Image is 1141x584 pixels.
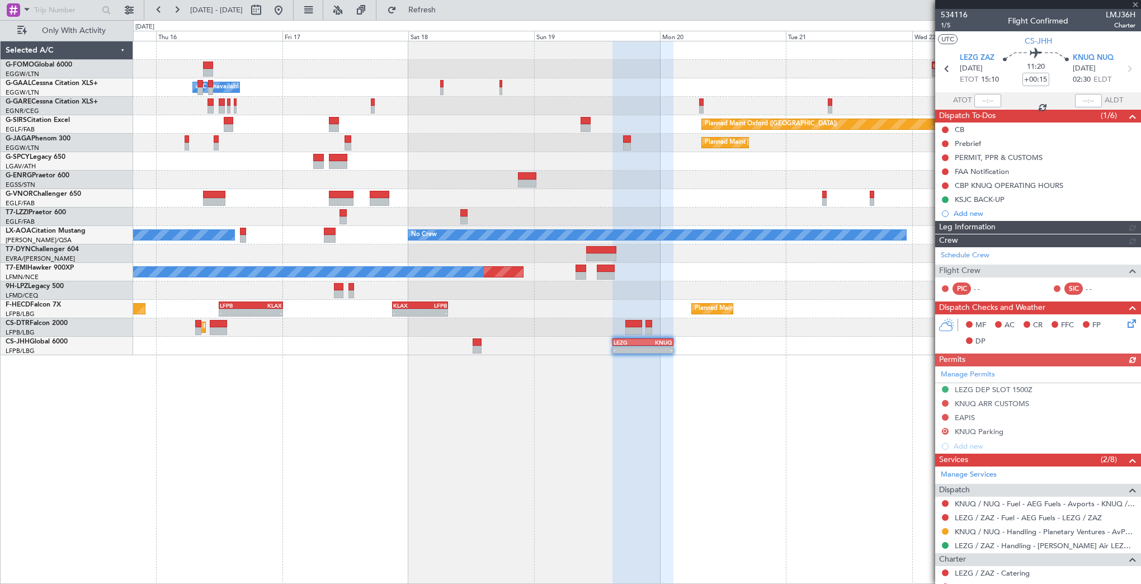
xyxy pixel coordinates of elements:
span: T7-EMI [6,265,27,271]
button: Only With Activity [12,22,121,40]
a: KNUQ / NUQ - Fuel - AEG Fuels - Avports - KNUQ / NUQ [955,499,1135,508]
div: Sat 18 [408,31,534,41]
span: CS-JHH [6,338,30,345]
span: ATOT [953,95,972,106]
span: ETOT [960,74,978,86]
div: Fri 17 [282,31,408,41]
a: EGLF/FAB [6,199,35,208]
span: LX-AOA [6,228,31,234]
span: ELDT [1093,74,1111,86]
button: UTC [938,34,958,44]
span: Dispatch [939,484,970,497]
a: 9H-LPZLegacy 500 [6,283,64,290]
a: G-GAALCessna Citation XLS+ [6,80,98,87]
div: EGGW [933,62,960,69]
span: F-HECD [6,302,30,308]
a: EVRA/[PERSON_NAME] [6,255,75,263]
span: 15:10 [981,74,999,86]
a: T7-EMIHawker 900XP [6,265,74,271]
a: Manage Services [941,469,997,481]
span: G-SIRS [6,117,27,124]
div: Planned Maint [GEOGRAPHIC_DATA] ([GEOGRAPHIC_DATA]) [695,300,871,317]
div: Add new [954,209,1135,218]
div: Mon 20 [660,31,786,41]
span: G-GAAL [6,80,31,87]
a: LFMN/NCE [6,273,39,281]
span: T7-LZZI [6,209,29,216]
a: EGGW/LTN [6,70,39,78]
a: F-HECDFalcon 7X [6,302,61,308]
a: LEZG / ZAZ - Catering [955,568,1030,578]
a: LFMD/CEQ [6,291,38,300]
span: G-GARE [6,98,31,105]
a: LFPB/LBG [6,347,35,355]
div: A/C Unavailable [196,79,242,96]
a: G-JAGAPhenom 300 [6,135,70,142]
span: KNUQ NUQ [1073,53,1114,64]
a: T7-LZZIPraetor 600 [6,209,66,216]
a: CS-JHHGlobal 6000 [6,338,68,345]
span: G-SPCY [6,154,30,161]
span: (1/6) [1101,110,1117,121]
div: Planned Maint Oxford ([GEOGRAPHIC_DATA]) [705,116,837,133]
span: Dispatch Checks and Weather [939,302,1045,314]
a: T7-DYNChallenger 604 [6,246,79,253]
a: KNUQ / NUQ - Handling - Planetary Ventures - AvPorts FBO KNUQ / NUQ [955,527,1135,536]
div: [DATE] [135,22,154,32]
span: 11:20 [1027,62,1045,73]
a: G-VNORChallenger 650 [6,191,81,197]
span: T7-DYN [6,246,31,253]
span: [DATE] [960,63,983,74]
div: KLAX [393,302,420,309]
div: - [393,309,420,316]
a: LEZG / ZAZ - Handling - [PERSON_NAME] Air LEZG / ZAZ [955,541,1135,550]
button: Refresh [382,1,449,19]
div: Wed 22 [912,31,1038,41]
a: EGNR/CEG [6,107,39,115]
a: EGSS/STN [6,181,35,189]
span: DP [975,336,986,347]
a: G-SIRSCitation Excel [6,117,70,124]
div: PERMIT, PPR & CUSTOMS [955,153,1043,162]
div: KNUQ [643,339,672,346]
div: KSJC BACK-UP [955,195,1005,204]
span: (2/8) [1101,454,1117,465]
span: 02:30 [1073,74,1091,86]
div: LFPB [220,302,251,309]
div: CBP KNUQ OPERATING HOURS [955,181,1063,190]
a: G-FOMOGlobal 6000 [6,62,72,68]
div: KLAX [251,302,282,309]
span: FP [1092,320,1101,331]
a: EGLF/FAB [6,125,35,134]
span: FFC [1061,320,1074,331]
a: G-GARECessna Citation XLS+ [6,98,98,105]
span: MF [975,320,986,331]
a: LEZG / ZAZ - Fuel - AEG Fuels - LEZG / ZAZ [955,513,1102,522]
div: Thu 16 [156,31,282,41]
div: LFPB [420,302,447,309]
span: G-VNOR [6,191,33,197]
span: G-FOMO [6,62,34,68]
a: G-SPCYLegacy 650 [6,154,65,161]
span: ALDT [1105,95,1123,106]
div: - [643,346,672,353]
span: Only With Activity [29,27,118,35]
span: Dispatch To-Dos [939,110,996,123]
span: [DATE] [1073,63,1096,74]
div: LEZG [614,339,643,346]
div: Planned Maint Sofia [204,319,261,336]
div: - [420,309,447,316]
span: CR [1033,320,1043,331]
input: Trip Number [34,2,98,18]
span: CS-DTR [6,320,30,327]
span: [DATE] - [DATE] [190,5,243,15]
a: LFPB/LBG [6,310,35,318]
span: Charter [939,553,966,566]
div: - [614,346,643,353]
a: LGAV/ATH [6,162,36,171]
a: CS-DTRFalcon 2000 [6,320,68,327]
span: 1/5 [941,21,968,30]
div: - [220,309,251,316]
div: - [933,69,960,76]
span: Services [939,454,968,467]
